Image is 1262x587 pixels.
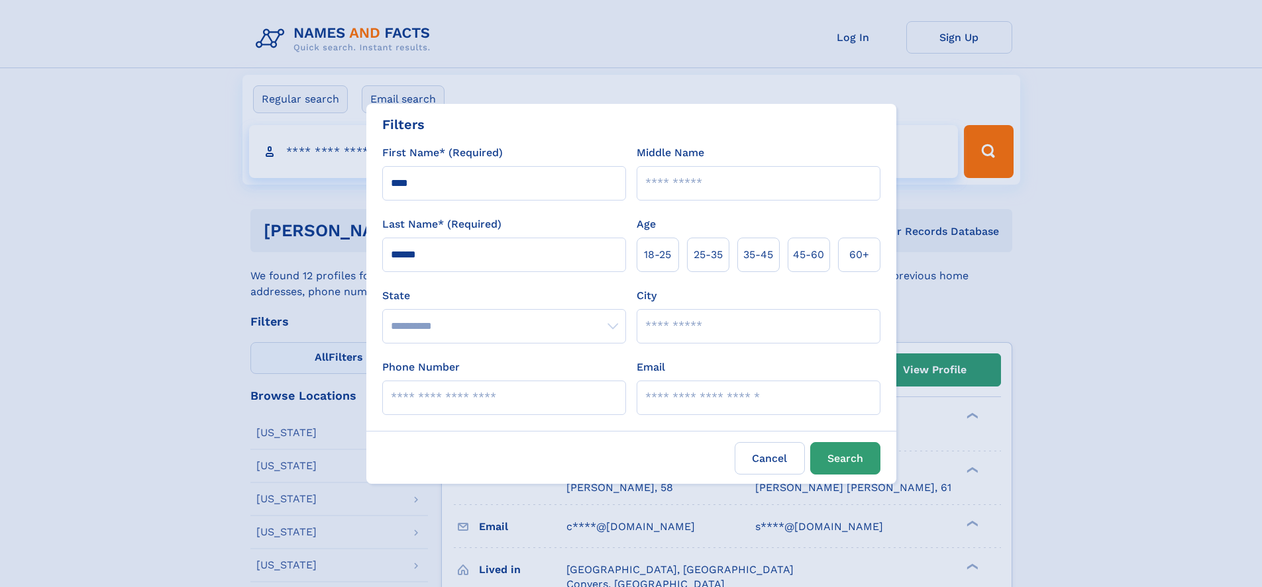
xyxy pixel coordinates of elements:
[637,145,704,161] label: Middle Name
[637,359,665,375] label: Email
[382,288,626,304] label: State
[382,216,501,232] label: Last Name* (Required)
[735,442,805,474] label: Cancel
[637,288,657,304] label: City
[810,442,880,474] button: Search
[793,247,824,263] span: 45‑60
[382,114,425,134] div: Filters
[644,247,671,263] span: 18‑25
[743,247,773,263] span: 35‑45
[694,247,723,263] span: 25‑35
[382,145,503,161] label: First Name* (Required)
[382,359,460,375] label: Phone Number
[849,247,869,263] span: 60+
[637,216,656,232] label: Age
